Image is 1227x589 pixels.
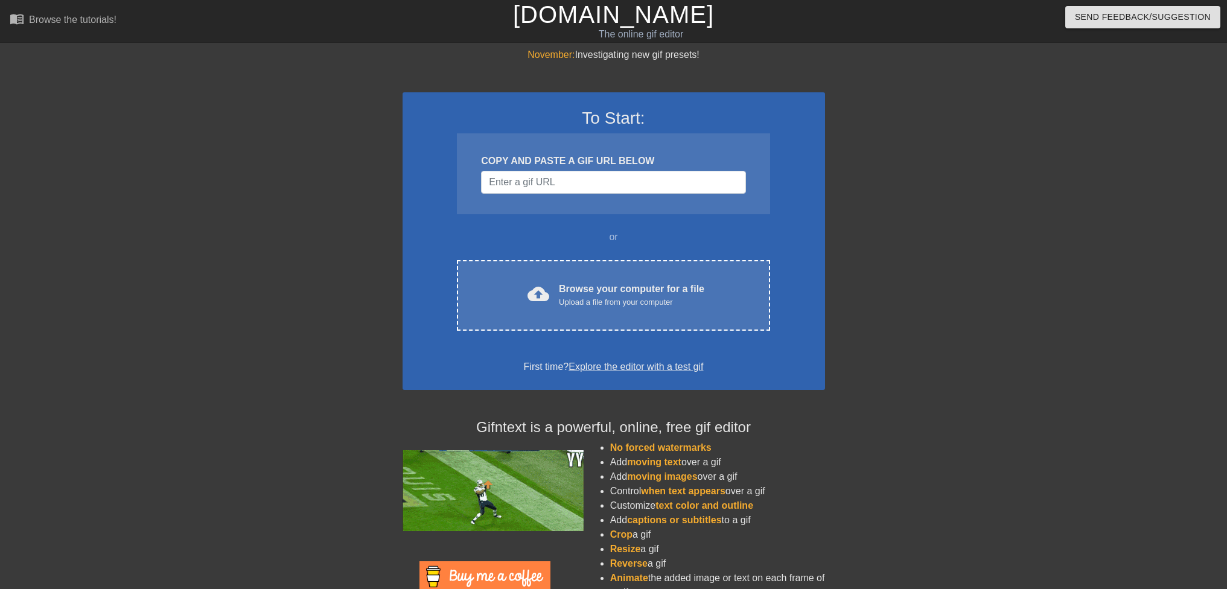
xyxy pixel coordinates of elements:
[610,498,825,513] li: Customize
[418,360,809,374] div: First time?
[610,556,825,571] li: a gif
[655,500,753,511] span: text color and outline
[481,154,745,168] div: COPY AND PASTE A GIF URL BELOW
[403,48,825,62] div: Investigating new gif presets!
[527,283,549,305] span: cloud_upload
[29,14,116,25] div: Browse the tutorials!
[403,450,584,531] img: football_small.gif
[569,361,703,372] a: Explore the editor with a test gif
[415,27,867,42] div: The online gif editor
[10,11,116,30] a: Browse the tutorials!
[1075,10,1211,25] span: Send Feedback/Suggestion
[559,282,704,308] div: Browse your computer for a file
[610,542,825,556] li: a gif
[627,515,721,525] span: captions or subtitles
[434,230,794,244] div: or
[641,486,725,496] span: when text appears
[10,11,24,26] span: menu_book
[559,296,704,308] div: Upload a file from your computer
[610,529,633,540] span: Crop
[527,49,575,60] span: November:
[418,108,809,129] h3: To Start:
[610,544,641,554] span: Resize
[610,573,648,583] span: Animate
[610,558,648,568] span: Reverse
[627,471,697,482] span: moving images
[610,513,825,527] li: Add to a gif
[610,527,825,542] li: a gif
[627,457,681,467] span: moving text
[403,419,825,436] h4: Gifntext is a powerful, online, free gif editor
[610,442,712,453] span: No forced watermarks
[610,484,825,498] li: Control over a gif
[513,1,714,28] a: [DOMAIN_NAME]
[610,470,825,484] li: Add over a gif
[1065,6,1220,28] button: Send Feedback/Suggestion
[610,455,825,470] li: Add over a gif
[481,171,745,194] input: Username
